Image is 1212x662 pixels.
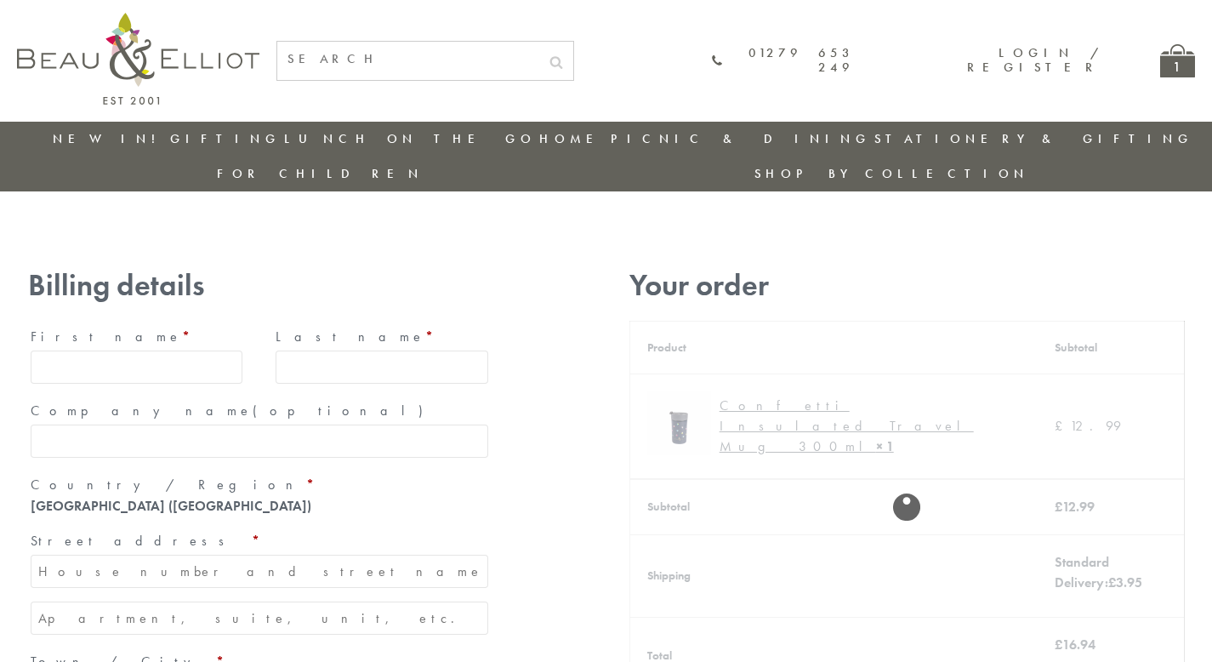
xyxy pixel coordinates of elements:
[1160,44,1195,77] a: 1
[284,130,536,147] a: Lunch On The Go
[276,323,488,351] label: Last name
[170,130,281,147] a: Gifting
[31,323,243,351] label: First name
[629,268,1185,303] h3: Your order
[967,44,1101,76] a: Login / Register
[31,397,488,425] label: Company name
[31,602,488,635] input: Apartment, suite, unit, etc. (optional)
[31,528,488,555] label: Street address
[253,402,433,419] span: (optional)
[28,268,491,303] h3: Billing details
[874,130,1193,147] a: Stationery & Gifting
[31,497,311,515] strong: [GEOGRAPHIC_DATA] ([GEOGRAPHIC_DATA])
[712,46,854,76] a: 01279 653 249
[539,130,607,147] a: Home
[217,165,424,182] a: For Children
[17,13,259,105] img: logo
[31,555,488,588] input: House number and street name
[277,42,539,77] input: SEARCH
[754,165,1029,182] a: Shop by collection
[53,130,167,147] a: New in!
[31,471,488,499] label: Country / Region
[611,130,871,147] a: Picnic & Dining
